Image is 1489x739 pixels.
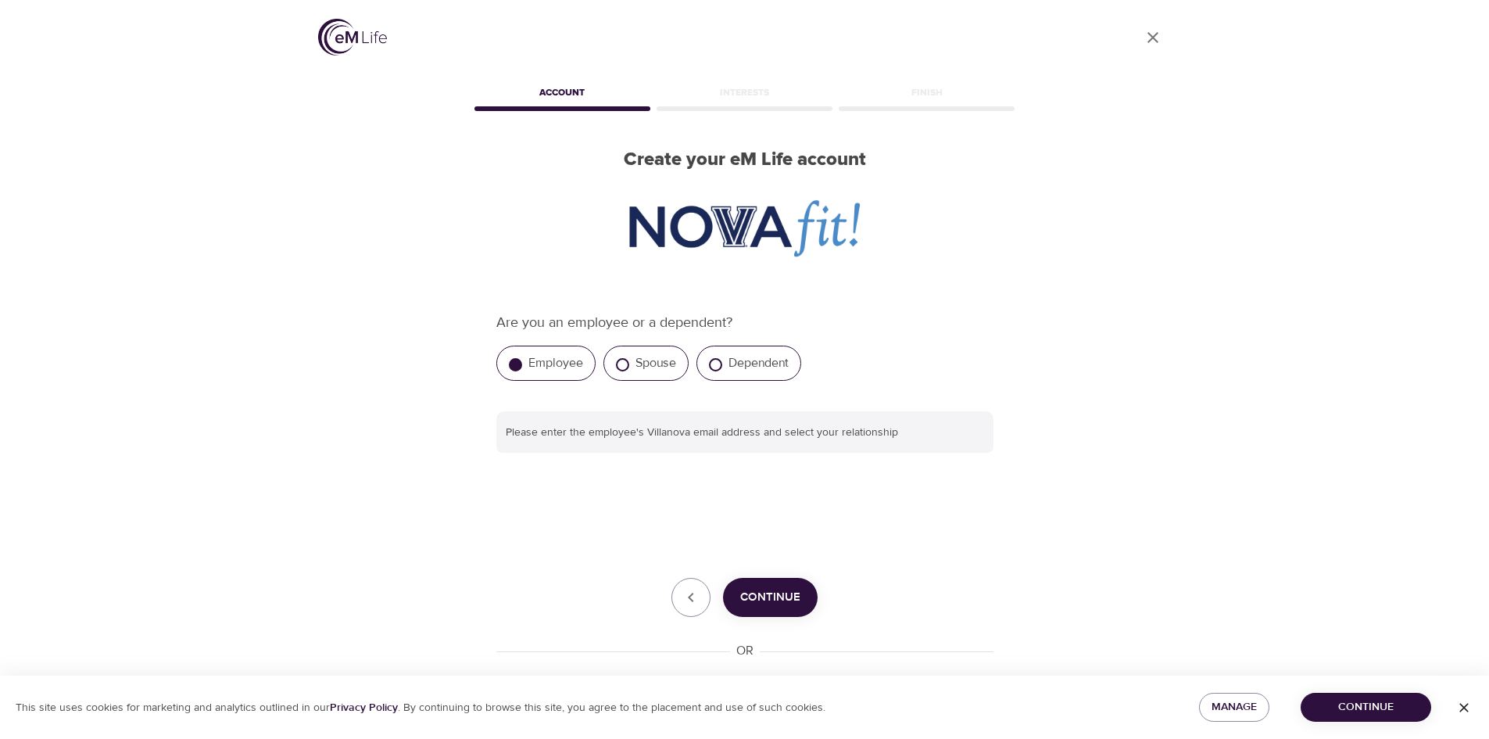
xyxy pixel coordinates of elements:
button: Continue [723,578,818,617]
h2: Create your eM Life account [471,149,1018,171]
img: Villanova%20logo.jpg [607,190,882,268]
span: Continue [740,587,800,608]
button: Manage [1199,693,1269,722]
span: Continue [1313,698,1419,717]
a: Privacy Policy [330,701,398,715]
img: logo [318,19,387,56]
label: Spouse [635,355,676,371]
a: close [1134,19,1172,56]
div: OR [730,642,760,660]
span: Manage [1212,698,1257,717]
label: Employee [528,355,583,371]
button: Continue [1301,693,1431,722]
label: Dependent [728,355,789,371]
p: Are you an employee or a dependent? [496,312,993,333]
